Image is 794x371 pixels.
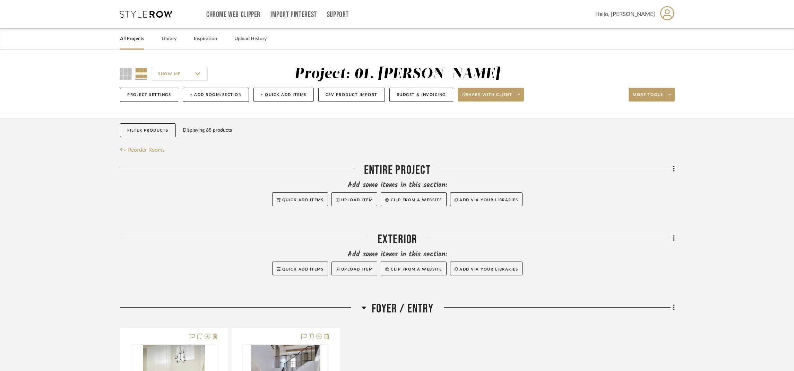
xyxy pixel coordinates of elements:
[183,88,249,102] button: + Add Room/Section
[120,34,144,44] a: All Projects
[120,146,165,154] button: Reorder Rooms
[120,123,176,138] button: Filter Products
[183,123,232,137] div: Displaying 68 products
[120,250,675,259] div: Add some items in this section:
[234,34,267,44] a: Upload History
[633,92,663,103] span: More tools
[372,301,433,316] span: Foyer / Entry
[282,267,324,271] span: Quick Add Items
[282,198,324,202] span: Quick Add Items
[450,192,523,206] button: Add via your libraries
[272,192,328,206] button: Quick Add Items
[331,192,377,206] button: Upload Item
[128,146,165,154] span: Reorder Rooms
[389,88,453,102] button: Budget & Invoicing
[206,12,260,18] a: Chrome Web Clipper
[458,88,524,101] button: Share with client
[629,88,675,101] button: More tools
[331,262,377,275] button: Upload Item
[318,88,385,102] button: CSV Product Import
[327,12,349,18] a: Support
[462,92,512,103] span: Share with client
[253,88,314,102] button: + Quick Add Items
[162,34,176,44] a: Library
[294,67,500,81] div: Project: 01. [PERSON_NAME]
[272,262,328,275] button: Quick Add Items
[595,10,655,18] span: Hello, [PERSON_NAME]
[270,12,317,18] a: Import Pinterest
[120,88,178,102] button: Project Settings
[381,192,446,206] button: Clip from a website
[450,262,523,275] button: Add via your libraries
[194,34,217,44] a: Inspiration
[120,180,675,190] div: Add some items in this section:
[381,262,446,275] button: Clip from a website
